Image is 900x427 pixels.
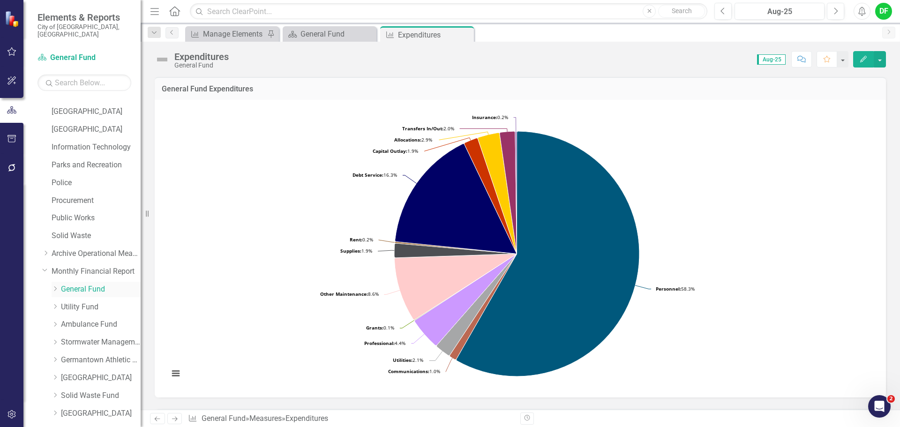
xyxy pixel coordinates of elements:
[658,5,705,18] button: Search
[61,373,141,383] a: [GEOGRAPHIC_DATA]
[364,340,395,346] tspan: Professional:
[300,28,374,40] div: General Fund
[285,28,374,40] a: General Fund
[415,254,517,345] path: Professional, 486,217.
[174,62,229,69] div: General Fund
[203,28,265,40] div: Manage Elements
[393,357,412,363] tspan: Utilities:
[366,324,383,331] tspan: Grants:
[735,3,825,20] button: Aug-25
[340,247,372,254] text: 1.9%
[394,136,421,143] tspan: Allocations:
[202,414,246,423] a: General Fund
[37,75,131,91] input: Search Below...
[61,355,141,366] a: Germantown Athletic Club
[887,395,895,403] span: 2
[472,114,508,120] text: 0.2%
[388,368,429,375] tspan: Communications:
[61,408,141,419] a: [GEOGRAPHIC_DATA]
[500,131,517,254] path: Transfers In/Out, 228,394.
[450,254,517,360] path: Communications, 112,232.
[656,285,695,292] text: 58.3%
[37,23,131,38] small: City of [GEOGRAPHIC_DATA], [GEOGRAPHIC_DATA]
[52,142,141,153] a: Information Technology
[456,131,639,376] path: Personnel, 6,515,856.
[757,54,786,65] span: Aug-25
[366,324,394,331] text: 0.1%
[320,291,368,297] tspan: Other Maintenance:
[868,395,891,418] iframe: Intercom live chat
[52,124,141,135] a: [GEOGRAPHIC_DATA]
[52,160,141,171] a: Parks and Recreation
[352,172,397,178] text: 16.3%
[394,136,432,143] text: 2.9%
[5,11,21,27] img: ClearPoint Strategy
[373,148,407,154] tspan: Capital Outlay:
[164,107,877,388] div: Chart. Highcharts interactive chart.
[738,6,821,17] div: Aug-25
[52,266,141,277] a: Monthly Financial Report
[61,302,141,313] a: Utility Fund
[672,7,692,15] span: Search
[155,52,170,67] img: Not Defined
[465,138,517,254] path: Capital Outlay, 213,539.
[174,52,229,62] div: Expenditures
[285,414,328,423] div: Expenditures
[350,236,362,243] tspan: Rent:
[395,143,517,254] path: Debt Service, 1,821,478.
[656,285,681,292] tspan: Personnel:
[320,291,379,297] text: 8.6%
[169,367,182,380] button: View chart menu, Chart
[61,337,141,348] a: Stormwater Management Fund
[164,107,870,388] svg: Interactive chart
[388,368,440,375] text: 1.0%
[875,3,892,20] button: DF
[52,231,141,241] a: Solid Waste
[373,148,418,154] text: 1.9%
[61,390,141,401] a: Solid Waste Fund
[188,413,513,424] div: » »
[37,52,131,63] a: General Fund
[162,85,879,93] h3: General Fund Expenditures
[364,340,405,346] text: 4.4%
[515,131,517,254] path: Insurance, 24,291.
[478,133,517,254] path: Allocations, 328,306.
[37,12,131,23] span: Elements & Reports
[61,319,141,330] a: Ambulance Fund
[394,254,517,320] path: Other Maintenance, 960,385.
[350,236,373,243] text: 0.2%
[190,3,707,20] input: Search ClearPoint...
[52,106,141,117] a: [GEOGRAPHIC_DATA]
[394,243,517,258] path: Supplies, 212,568.
[472,114,497,120] tspan: Insurance:
[249,414,282,423] a: Measures
[393,357,423,363] text: 2.1%
[340,247,361,254] tspan: Supplies:
[352,172,383,178] tspan: Debt Service:
[52,248,141,259] a: Archive Operational Measures
[61,284,141,295] a: General Fund
[398,29,472,41] div: Expenditures
[187,28,265,40] a: Manage Elements
[402,125,454,132] text: 2.0%
[52,195,141,206] a: Procurement
[436,254,517,355] path: Utilities, 240,156.
[402,125,443,132] tspan: Transfers In/Out:
[52,178,141,188] a: Police
[52,213,141,224] a: Public Works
